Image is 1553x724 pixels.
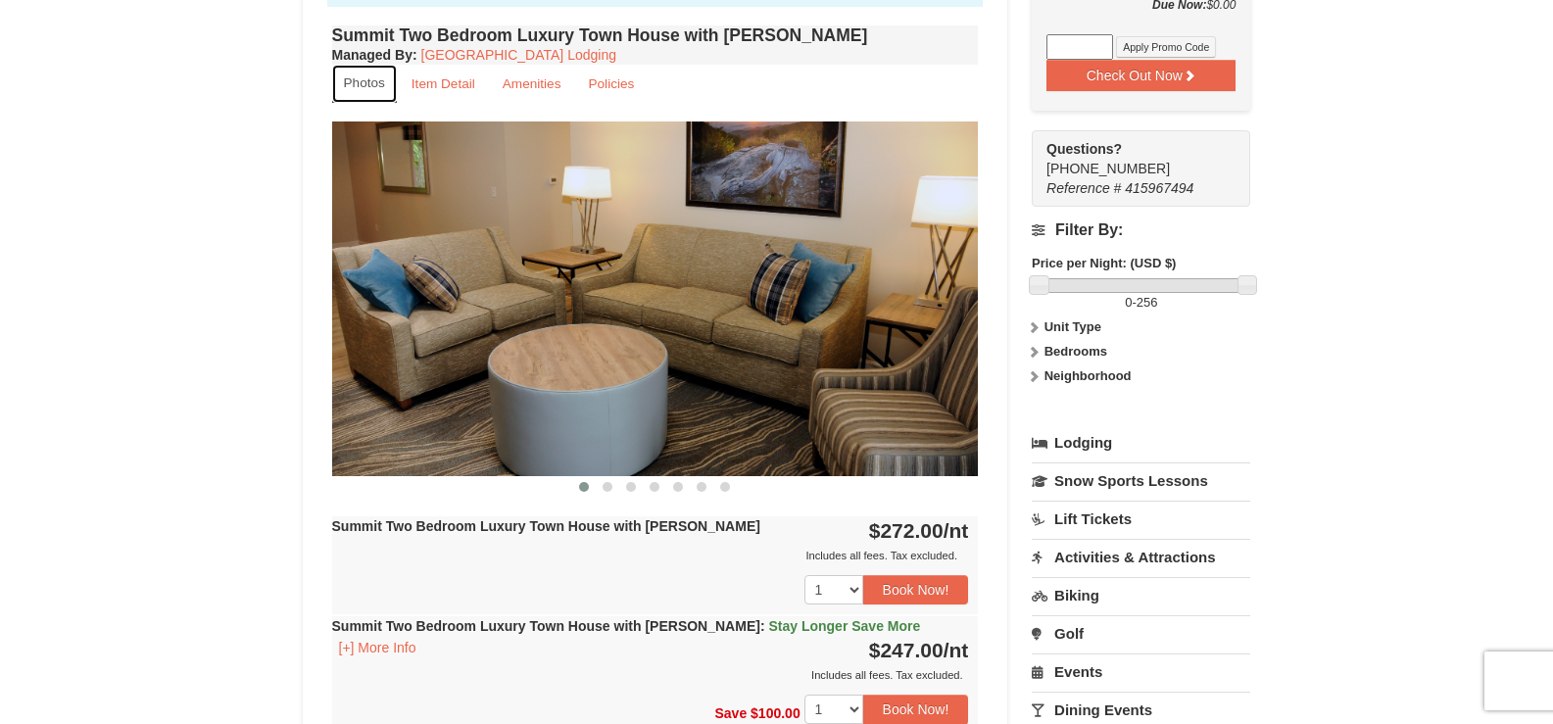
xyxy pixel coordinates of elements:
strong: Neighborhood [1044,368,1132,383]
label: - [1032,293,1250,313]
a: [GEOGRAPHIC_DATA] Lodging [421,47,616,63]
span: Stay Longer Save More [768,618,920,634]
h4: Summit Two Bedroom Luxury Town House with [PERSON_NAME] [332,25,979,45]
span: $100.00 [751,705,801,721]
strong: Questions? [1046,141,1122,157]
div: Includes all fees. Tax excluded. [332,546,969,565]
span: 415967494 [1125,180,1193,196]
strong: $272.00 [869,519,969,542]
img: 18876286-202-fb468a36.png [332,121,979,475]
span: /nt [944,519,969,542]
span: Save [714,705,747,721]
span: 0 [1125,295,1132,310]
span: /nt [944,639,969,661]
h4: Filter By: [1032,221,1250,239]
a: Amenities [490,65,574,103]
span: [PHONE_NUMBER] [1046,139,1215,176]
strong: Bedrooms [1044,344,1107,359]
strong: Summit Two Bedroom Luxury Town House with [PERSON_NAME] [332,618,921,634]
strong: Summit Two Bedroom Luxury Town House with [PERSON_NAME] [332,518,760,534]
a: Lodging [1032,425,1250,460]
a: Activities & Attractions [1032,539,1250,575]
a: Golf [1032,615,1250,652]
span: : [760,618,765,634]
span: $247.00 [869,639,944,661]
span: Reference # [1046,180,1121,196]
a: Item Detail [399,65,488,103]
strong: : [332,47,417,63]
button: [+] More Info [332,637,423,658]
button: Check Out Now [1046,60,1236,91]
small: Photos [344,75,385,90]
a: Photos [332,65,397,103]
strong: Unit Type [1044,319,1101,334]
span: 256 [1137,295,1158,310]
a: Events [1032,653,1250,690]
div: Includes all fees. Tax excluded. [332,665,969,685]
button: Apply Promo Code [1116,36,1216,58]
strong: Price per Night: (USD $) [1032,256,1176,270]
small: Item Detail [412,76,475,91]
button: Book Now! [863,575,969,604]
a: Snow Sports Lessons [1032,462,1250,499]
span: Managed By [332,47,413,63]
a: Policies [575,65,647,103]
small: Amenities [503,76,561,91]
a: Biking [1032,577,1250,613]
button: Book Now! [863,695,969,724]
small: Policies [588,76,634,91]
a: Lift Tickets [1032,501,1250,537]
